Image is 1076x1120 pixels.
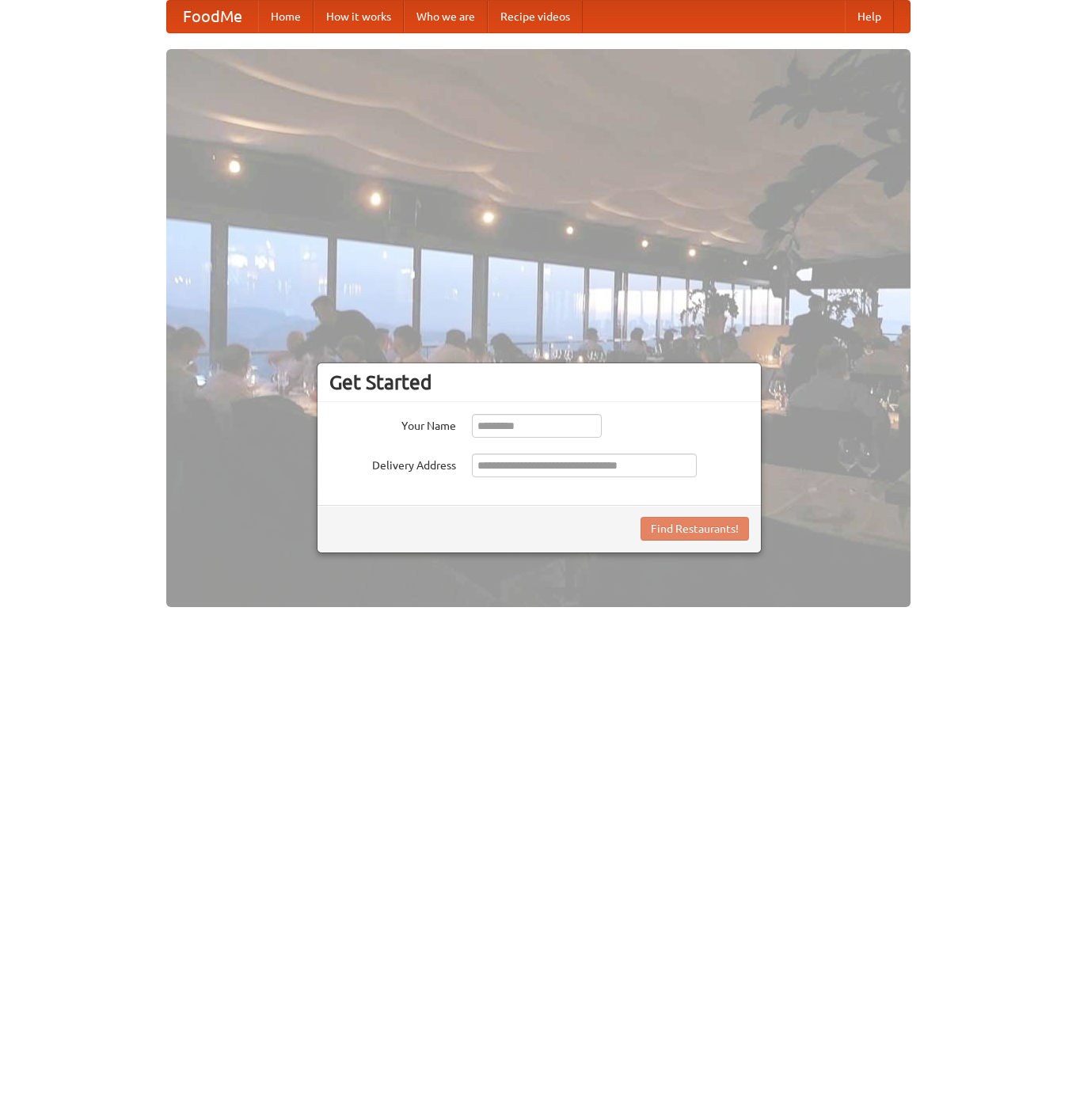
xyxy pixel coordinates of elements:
[167,1,258,32] a: FoodMe
[258,1,314,32] a: Home
[488,1,583,32] a: Recipe videos
[641,517,749,541] button: Find Restaurants!
[314,1,404,32] a: How it works
[329,370,749,394] h3: Get Started
[404,1,488,32] a: Who we are
[329,454,456,473] label: Delivery Address
[845,1,894,32] a: Help
[329,414,456,434] label: Your Name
